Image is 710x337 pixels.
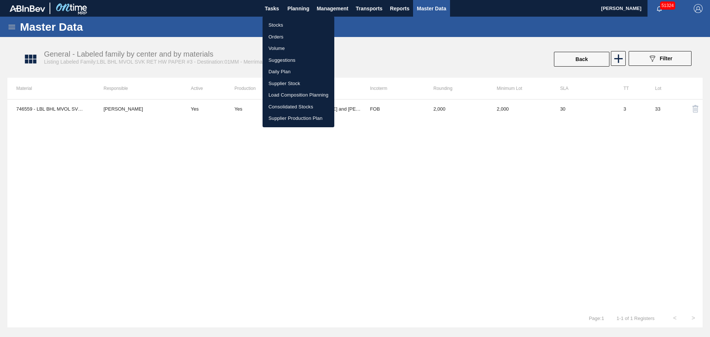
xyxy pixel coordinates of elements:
a: Load Composition Planning [263,89,334,101]
a: Volume [263,43,334,54]
a: Daily Plan [263,66,334,78]
a: Supplier Stock [263,78,334,90]
a: Stocks [263,19,334,31]
a: Orders [263,31,334,43]
a: Supplier Production Plan [263,112,334,124]
a: Consolidated Stocks [263,101,334,113]
a: Suggestions [263,54,334,66]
